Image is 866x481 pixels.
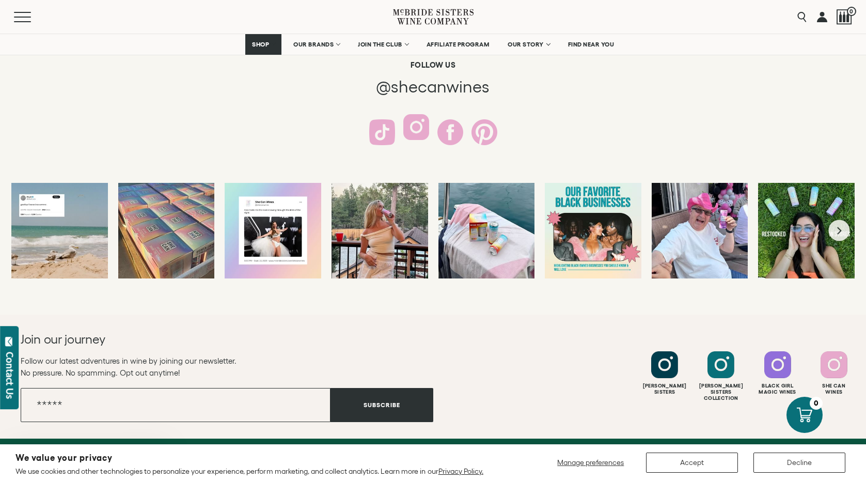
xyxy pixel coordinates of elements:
[847,7,856,16] span: 0
[118,183,215,278] a: We’re BACK baby🌟 restocked & ready to rumble🪩 brighter cans, & even MORE d...
[508,41,544,48] span: OUR STORY
[15,454,483,462] h2: We value your privacy
[810,397,823,410] div: 0
[21,355,433,379] p: Follow our latest adventures in wine by joining our newsletter. No pressure. No spamming. Opt out...
[438,183,535,278] a: every boat day needs a good spritz, & we’ve got the just the one 🥂 grateful ...
[829,220,850,241] button: Next slide
[21,388,330,422] input: Email
[807,351,861,395] a: Follow SHE CAN Wines on Instagram She CanWines
[807,383,861,395] div: She Can Wines
[758,183,855,278] a: smiling bc our wines have been restocked in stores👀 yes you heard that right...
[694,383,748,401] div: [PERSON_NAME] Sisters Collection
[568,41,615,48] span: FIND NEAR YOU
[332,183,428,278] a: swipe to see what happens when SHE CAN comes to the lake 🚤 🫧🥂🪩 checking ...
[427,41,490,48] span: AFFILIATE PROGRAM
[561,34,621,55] a: FIND NEAR YOU
[11,183,108,278] a: cue the tears......
[293,41,334,48] span: OUR BRANDS
[551,453,631,473] button: Manage preferences
[15,467,483,476] p: We use cookies and other technologies to personalize your experience, perform marketing, and coll...
[420,34,496,55] a: AFFILIATE PROGRAM
[5,352,15,399] div: Contact Us
[557,458,624,467] span: Manage preferences
[287,34,346,55] a: OUR BRANDS
[225,183,321,278] a: Dare we say our wines are…award winning??🤯 pick up your trophy 🏆 Target, W...
[376,77,490,96] span: @shecanwines
[638,351,691,395] a: Follow McBride Sisters on Instagram [PERSON_NAME]Sisters
[646,453,738,473] button: Accept
[545,183,641,278] a: if you don’t know, now you know 🛍️ wrapping up Black Business month by putt...
[358,41,402,48] span: JOIN THE CLUB
[72,60,794,70] h6: Follow us
[751,351,805,395] a: Follow Black Girl Magic Wines on Instagram Black GirlMagic Wines
[351,34,415,55] a: JOIN THE CLUB
[21,331,392,348] h2: Join our journey
[753,453,845,473] button: Decline
[14,12,51,22] button: Mobile Menu Trigger
[638,383,691,395] div: [PERSON_NAME] Sisters
[252,41,270,48] span: SHOP
[501,34,556,55] a: OUR STORY
[438,467,483,475] a: Privacy Policy.
[652,183,748,278] a: Even the dad’s want to be a part of @chappellroan ‘s pink pony club🤠👢 & w...
[403,114,429,140] a: Follow us on Instagram
[330,388,433,422] button: Subscribe
[694,351,748,401] a: Follow McBride Sisters Collection on Instagram [PERSON_NAME] SistersCollection
[751,383,805,395] div: Black Girl Magic Wines
[245,34,281,55] a: SHOP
